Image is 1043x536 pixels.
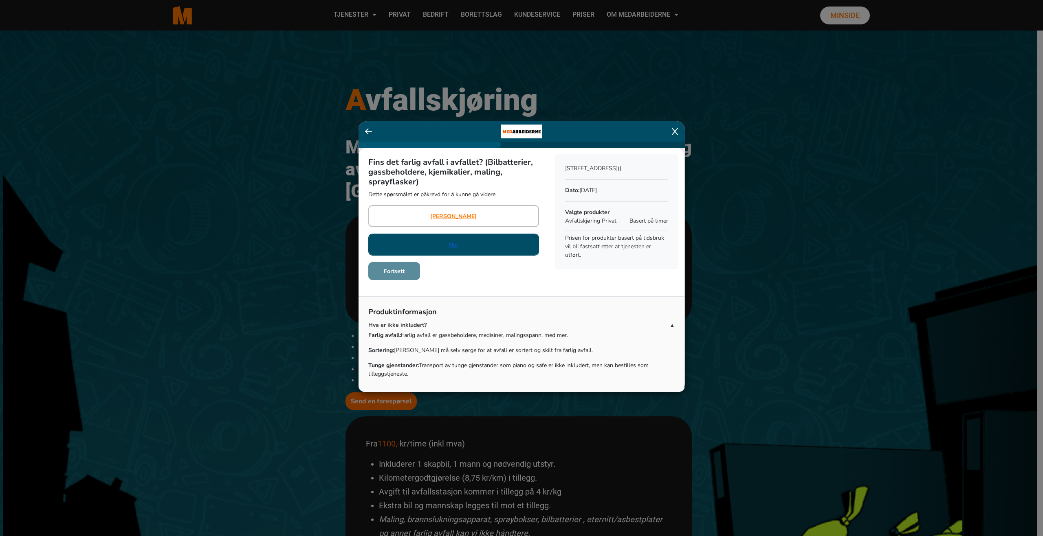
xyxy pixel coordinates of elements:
[368,158,539,187] h5: Fins det farlig avfall i avfallet? (Bilbatterier, gassbeholdere, kjemikalier, maling, sprayflasker)
[565,217,625,225] p: Avfallskjøring Privat
[565,164,668,173] p: [STREET_ADDRESS]
[368,321,670,329] p: Hva er ikke inkludert?
[501,121,542,142] img: bacdd172-0455-430b-bf8f-cf411a8648e0
[368,361,675,378] p: Transport av tunge gjenstander som piano og safe er ikke inkludert, men kan bestilles som tillegg...
[618,164,621,172] span: ()
[565,234,668,259] p: Prisen for produkter basert på tidsbruk vil bli fastsatt etter at tjenesten er utført.
[368,331,401,339] strong: Farlig avfall:
[368,262,420,280] button: Fortsett
[368,361,419,369] strong: Tunge gjenstander:
[368,346,675,354] p: [PERSON_NAME] må selv sørge for at avfall er sortert og skilt fra farlig avfall.
[565,208,610,216] b: Valgte produkter
[368,306,675,321] p: Produktinformasjon
[629,217,668,225] span: Basert på timer
[368,190,539,199] p: Dette spørsmålet er påkrevd for å kunne gå videre
[368,331,675,339] p: Farlig avfall er gassbeholdere, medisiner, malingsspann, med mer.
[670,322,675,329] span: ▲
[384,267,405,275] b: Fortsett
[449,241,458,249] a: Nei
[565,186,668,195] p: [DATE]
[565,186,579,194] b: Dato:
[430,212,477,221] a: [PERSON_NAME]
[368,346,394,354] strong: Sortering:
